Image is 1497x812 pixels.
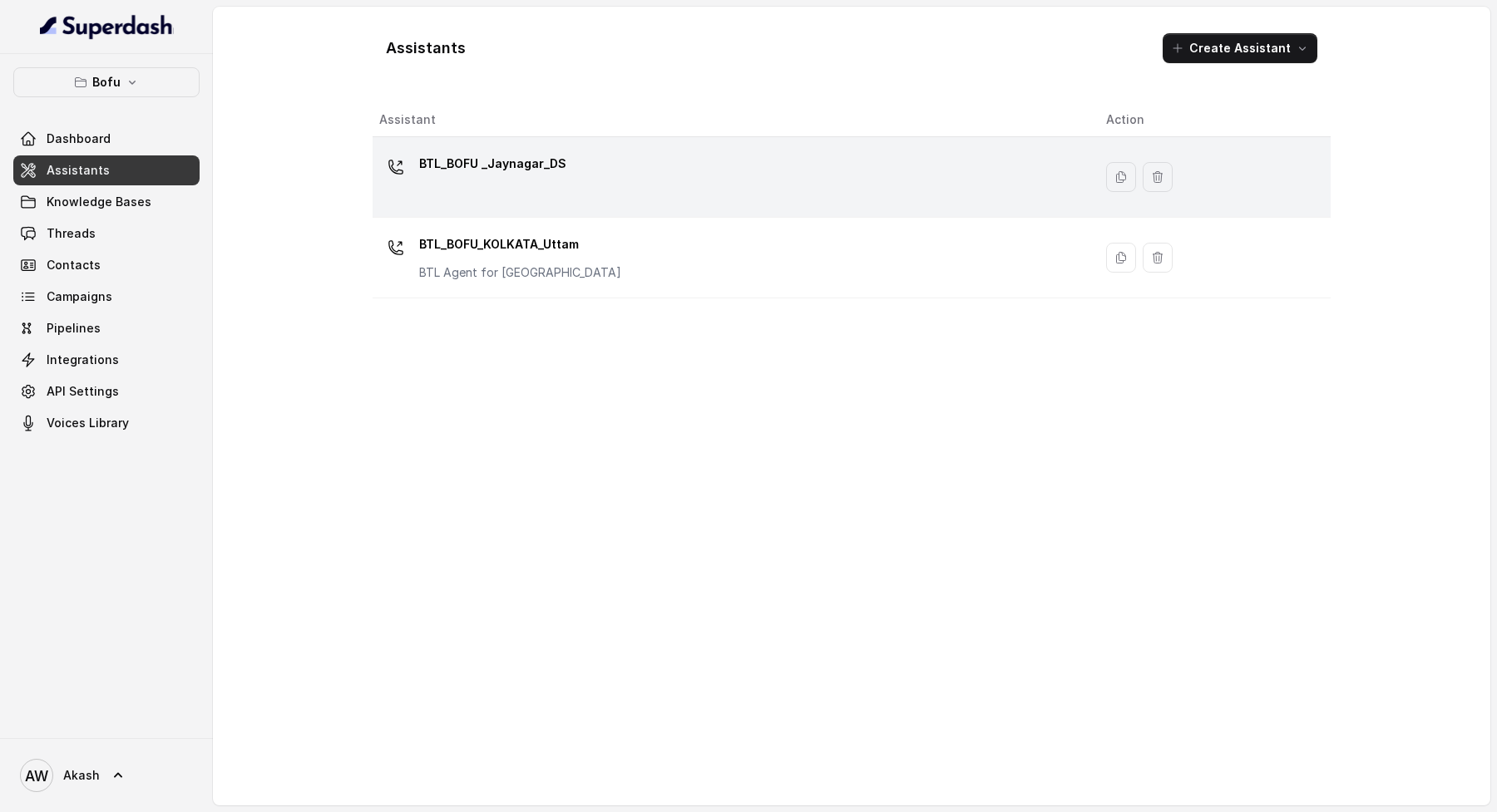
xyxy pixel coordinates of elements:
[13,752,200,799] a: Akash
[419,264,621,281] p: BTL Agent for [GEOGRAPHIC_DATA]
[386,35,466,62] h1: Assistants
[13,376,200,406] a: API Settings
[13,187,200,217] a: Knowledge Bases
[13,155,200,185] a: Assistants
[63,767,100,784] span: Akash
[13,67,200,97] button: Bofu
[13,124,200,154] a: Dashboard
[419,231,621,258] p: BTL_BOFU_KOLKATA_Uttam
[1093,103,1331,137] th: Action
[13,345,200,375] a: Integrations
[47,383,119,400] span: API Settings
[47,225,96,242] span: Threads
[47,352,119,368] span: Integrations
[47,288,112,305] span: Campaigns
[47,320,101,337] span: Pipelines
[373,103,1093,137] th: Assistant
[13,250,200,280] a: Contacts
[419,150,566,177] p: BTL_BOFU _Jaynagar_DS
[13,313,200,343] a: Pipelines
[47,415,129,431] span: Voices Library
[47,194,151,210] span: Knowledge Bases
[13,408,200,438] a: Voices Library
[47,162,110,179] span: Assistants
[92,72,121,92] p: Bofu
[47,130,111,147] span: Dashboard
[25,767,48,785] text: AW
[13,282,200,312] a: Campaigns
[13,219,200,249] a: Threads
[47,257,101,273] span: Contacts
[1163,33,1317,63] button: Create Assistant
[40,13,174,40] img: light.svg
